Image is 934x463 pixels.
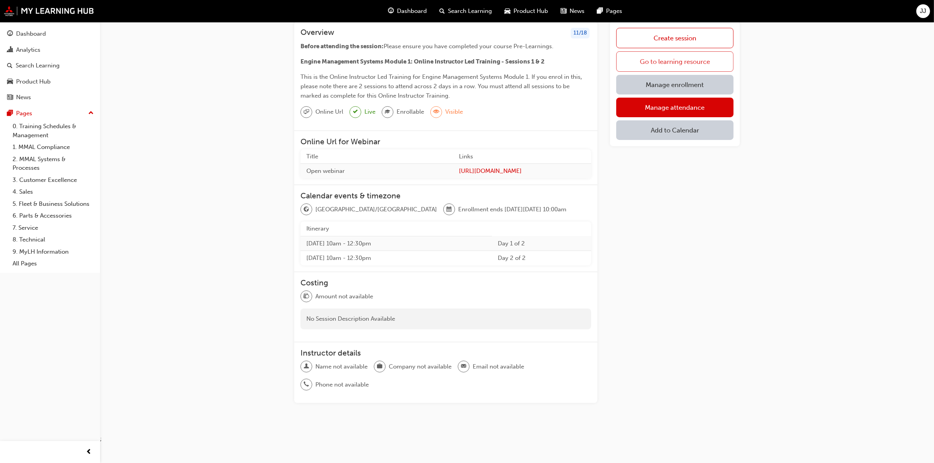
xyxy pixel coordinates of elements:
[300,191,591,200] h3: Calendar events & timezone
[300,149,453,164] th: Title
[16,109,32,118] div: Pages
[315,205,437,214] span: [GEOGRAPHIC_DATA]/[GEOGRAPHIC_DATA]
[353,107,358,117] span: tick-icon
[16,45,40,54] div: Analytics
[3,43,97,57] a: Analytics
[300,28,334,38] h3: Overview
[315,362,368,371] span: Name not available
[616,120,734,140] button: Add to Calendar
[304,107,309,117] span: sessionType_ONLINE_URL-icon
[571,28,590,38] div: 11 / 18
[7,78,13,85] span: car-icon
[616,51,734,72] a: Go to learning resource
[3,90,97,105] a: News
[315,380,369,389] span: Phone not available
[9,258,97,270] a: All Pages
[7,47,13,54] span: chart-icon
[300,58,544,65] span: Engine Management Systems Module 1: Online Instructor Led Training - Sessions 1 & 2
[384,43,553,50] span: Please ensure you have completed your course Pre-Learnings.
[616,28,734,48] a: Create session
[397,107,424,116] span: Enrollable
[597,6,603,16] span: pages-icon
[9,120,97,141] a: 0. Training Schedules & Management
[916,4,930,18] button: JJ
[433,107,439,117] span: eye-icon
[300,43,384,50] span: Before attending the session:
[397,7,427,16] span: Dashboard
[300,137,591,146] h3: Online Url for Webinar
[3,106,97,121] button: Pages
[445,107,463,116] span: Visible
[461,361,466,372] span: email-icon
[570,7,585,16] span: News
[514,7,548,16] span: Product Hub
[616,98,734,117] a: Manage attendance
[9,222,97,234] a: 7. Service
[300,222,492,236] th: Itinerary
[458,205,566,214] span: Enrollment ends [DATE][DATE] 10:00am
[7,110,13,117] span: pages-icon
[9,246,97,258] a: 9. MyLH Information
[300,251,492,265] td: [DATE] 10am - 12:30pm
[3,58,97,73] a: Search Learning
[300,236,492,251] td: [DATE] 10am - 12:30pm
[300,349,591,358] h3: Instructor details
[9,234,97,246] a: 8. Technical
[440,6,445,16] span: search-icon
[304,291,309,301] span: money-icon
[377,361,382,372] span: briefcase-icon
[448,7,492,16] span: Search Learning
[306,167,345,174] span: Open webinar
[446,205,452,215] span: calendar-icon
[86,447,92,457] span: prev-icon
[3,74,97,89] a: Product Hub
[304,379,309,390] span: phone-icon
[7,94,13,101] span: news-icon
[473,362,524,371] span: Email not available
[453,149,591,164] th: Links
[7,62,13,69] span: search-icon
[88,108,94,118] span: up-icon
[499,3,555,19] a: car-iconProduct Hub
[315,292,373,301] span: Amount not available
[9,153,97,174] a: 2. MMAL Systems & Processes
[9,141,97,153] a: 1. MMAL Compliance
[364,107,375,116] span: Live
[492,251,591,265] td: Day 2 of 2
[591,3,629,19] a: pages-iconPages
[459,167,585,176] a: [URL][DOMAIN_NAME]
[300,73,584,99] span: This is the Online Instructor Led Training for Engine Management Systems Module 1. If you enrol i...
[3,27,97,41] a: Dashboard
[433,3,499,19] a: search-iconSearch Learning
[9,186,97,198] a: 4. Sales
[388,6,394,16] span: guage-icon
[16,77,51,86] div: Product Hub
[606,7,623,16] span: Pages
[555,3,591,19] a: news-iconNews
[16,29,46,38] div: Dashboard
[382,3,433,19] a: guage-iconDashboard
[3,25,97,106] button: DashboardAnalyticsSearch LearningProduct HubNews
[385,107,390,117] span: graduationCap-icon
[9,198,97,210] a: 5. Fleet & Business Solutions
[616,75,734,94] a: Manage enrollment
[300,278,591,287] h3: Costing
[4,6,94,16] img: mmal
[304,205,309,215] span: globe-icon
[16,61,60,70] div: Search Learning
[304,361,309,372] span: man-icon
[16,93,31,102] div: News
[7,31,13,38] span: guage-icon
[9,210,97,222] a: 6. Parts & Accessories
[315,107,343,116] span: Online Url
[920,7,927,16] span: JJ
[300,309,591,329] div: No Session Description Available
[492,236,591,251] td: Day 1 of 2
[561,6,567,16] span: news-icon
[505,6,511,16] span: car-icon
[389,362,452,371] span: Company not available
[9,174,97,186] a: 3. Customer Excellence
